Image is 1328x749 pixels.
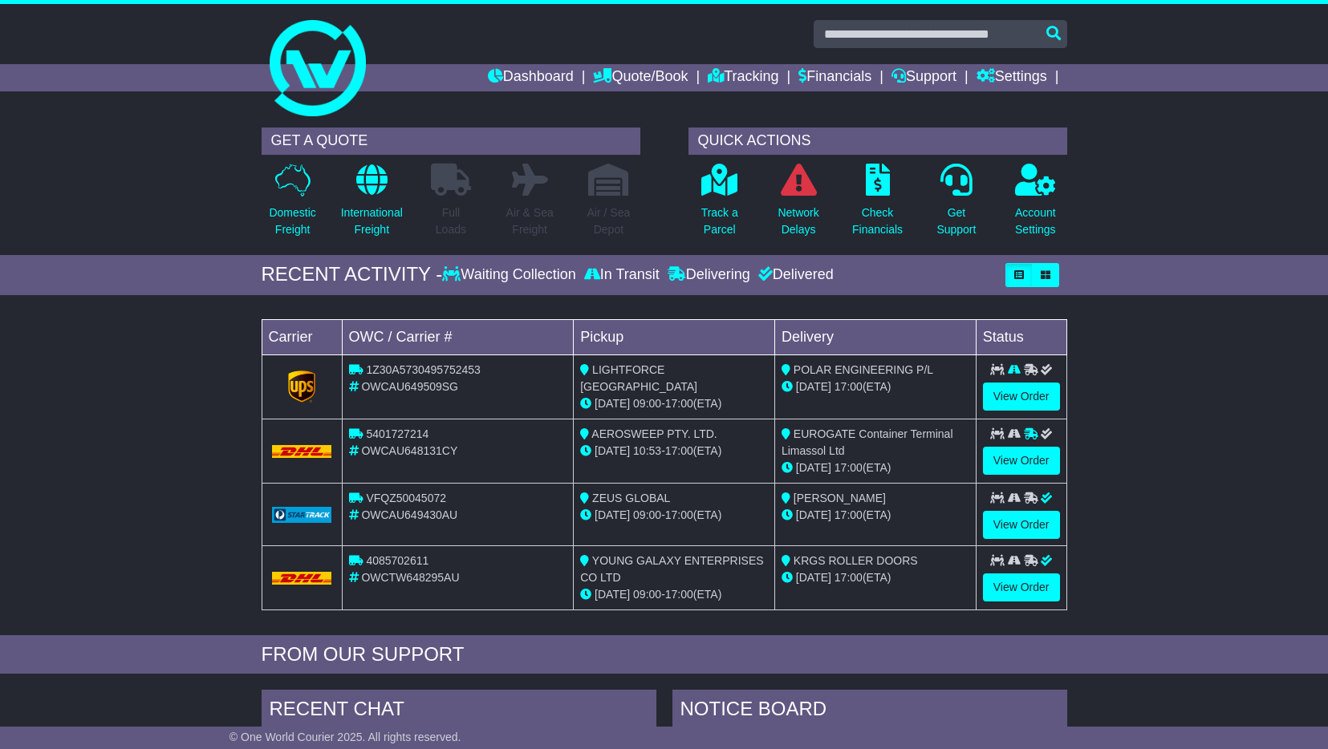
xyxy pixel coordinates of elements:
img: GetCarrierServiceLogo [272,507,332,523]
div: Delivering [664,266,754,284]
span: [DATE] [595,588,630,601]
a: View Order [983,573,1060,601]
p: Air & Sea Freight [506,204,554,238]
span: 17:00 [665,508,693,521]
div: (ETA) [782,379,969,395]
span: KRGS ROLLER DOORS [794,554,918,567]
img: DHL.png [272,572,332,585]
span: [DATE] [796,508,831,521]
a: NetworkDelays [777,163,819,247]
div: - (ETA) [580,443,768,460]
p: Air / Sea Depot [587,204,631,238]
a: Dashboard [488,64,574,91]
span: AEROSWEEP PTY. LTD. [591,427,717,440]
span: OWCAU648131CY [361,444,457,457]
span: [DATE] [796,571,831,584]
span: 5401727214 [366,427,428,440]
span: 4085702611 [366,554,428,567]
div: GET A QUOTE [262,128,640,155]
a: View Order [983,447,1060,475]
a: Settings [977,64,1047,91]
span: [DATE] [796,380,831,393]
span: 17:00 [835,508,863,521]
td: Delivery [774,319,976,354]
div: In Transit [580,266,664,284]
div: Waiting Collection [442,266,579,284]
a: AccountSettings [1014,163,1057,247]
div: (ETA) [782,569,969,586]
span: EUROGATE Container Terminal Limassol Ltd [782,427,953,457]
span: [DATE] [595,397,630,410]
div: (ETA) [782,460,969,476]
p: Full Loads [431,204,471,238]
div: Delivered [754,266,834,284]
td: Carrier [262,319,342,354]
span: 17:00 [665,588,693,601]
span: 17:00 [835,380,863,393]
div: QUICK ACTIONS [688,128,1067,155]
span: OWCAU649430AU [361,508,457,521]
span: ZEUS GLOBAL [592,492,670,504]
p: International Freight [341,204,403,238]
p: Track a Parcel [701,204,738,238]
img: GetCarrierServiceLogo [288,370,315,403]
div: - (ETA) [580,507,768,524]
span: POLAR ENGINEERING P/L [794,363,933,376]
span: [DATE] [796,461,831,474]
span: [DATE] [595,444,630,457]
span: [PERSON_NAME] [794,492,886,504]
span: OWCTW648295AU [361,571,459,584]
a: InternationalFreight [340,163,404,247]
div: RECENT CHAT [262,690,656,733]
span: VFQZ50045072 [366,492,446,504]
p: Account Settings [1015,204,1056,238]
p: Check Financials [852,204,903,238]
span: 17:00 [665,397,693,410]
span: YOUNG GALAXY ENTERPRISES CO LTD [580,554,763,584]
span: [DATE] [595,508,630,521]
a: Track aParcel [701,163,739,247]
div: RECENT ACTIVITY - [262,263,443,286]
span: 10:53 [633,444,661,457]
td: OWC / Carrier # [342,319,574,354]
a: View Order [983,383,1060,411]
a: Tracking [708,64,778,91]
div: - (ETA) [580,586,768,603]
a: Support [891,64,956,91]
a: View Order [983,511,1060,539]
div: - (ETA) [580,395,768,412]
td: Pickup [574,319,775,354]
a: Financials [798,64,871,91]
span: 17:00 [665,444,693,457]
span: 17:00 [835,461,863,474]
p: Domestic Freight [269,204,315,238]
span: LIGHTFORCE [GEOGRAPHIC_DATA] [580,363,697,393]
span: © One World Courier 2025. All rights reserved. [229,731,461,743]
div: FROM OUR SUPPORT [262,643,1067,666]
img: DHL.png [272,445,332,458]
span: OWCAU649509SG [361,380,458,393]
a: GetSupport [936,163,977,247]
a: CheckFinancials [851,163,904,247]
div: NOTICE BOARD [672,690,1067,733]
td: Status [976,319,1066,354]
p: Network Delays [778,204,818,238]
span: 09:00 [633,588,661,601]
span: 09:00 [633,508,661,521]
div: (ETA) [782,507,969,524]
span: 17:00 [835,571,863,584]
span: 09:00 [633,397,661,410]
p: Get Support [936,204,976,238]
a: Quote/Book [593,64,688,91]
a: DomesticFreight [268,163,316,247]
span: 1Z30A5730495752453 [366,363,480,376]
